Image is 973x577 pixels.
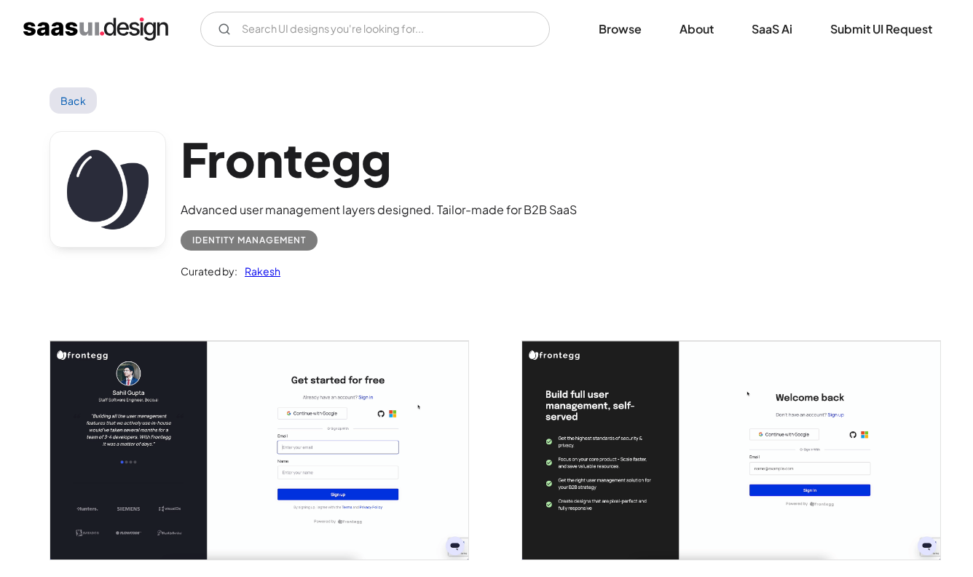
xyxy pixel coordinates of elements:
[734,13,810,45] a: SaaS Ai
[50,341,468,560] img: 642d0ec9ab70ee78e6fbdead_Frontegg%20-%20Sign%20up.png
[662,13,731,45] a: About
[23,17,168,41] a: home
[50,87,97,114] a: Back
[181,131,577,187] h1: Frontegg
[581,13,659,45] a: Browse
[50,341,468,560] a: open lightbox
[181,201,577,219] div: Advanced user management layers designed. Tailor-made for B2B SaaS
[200,12,550,47] input: Search UI designs you're looking for...
[181,262,237,280] div: Curated by:
[522,341,940,560] img: 642d0ec9f7b97b7bd500ecc2_Frontegg%20-%20Login.png
[192,232,306,249] div: Identity Management
[813,13,950,45] a: Submit UI Request
[200,12,550,47] form: Email Form
[522,341,940,560] a: open lightbox
[237,262,280,280] a: Rakesh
